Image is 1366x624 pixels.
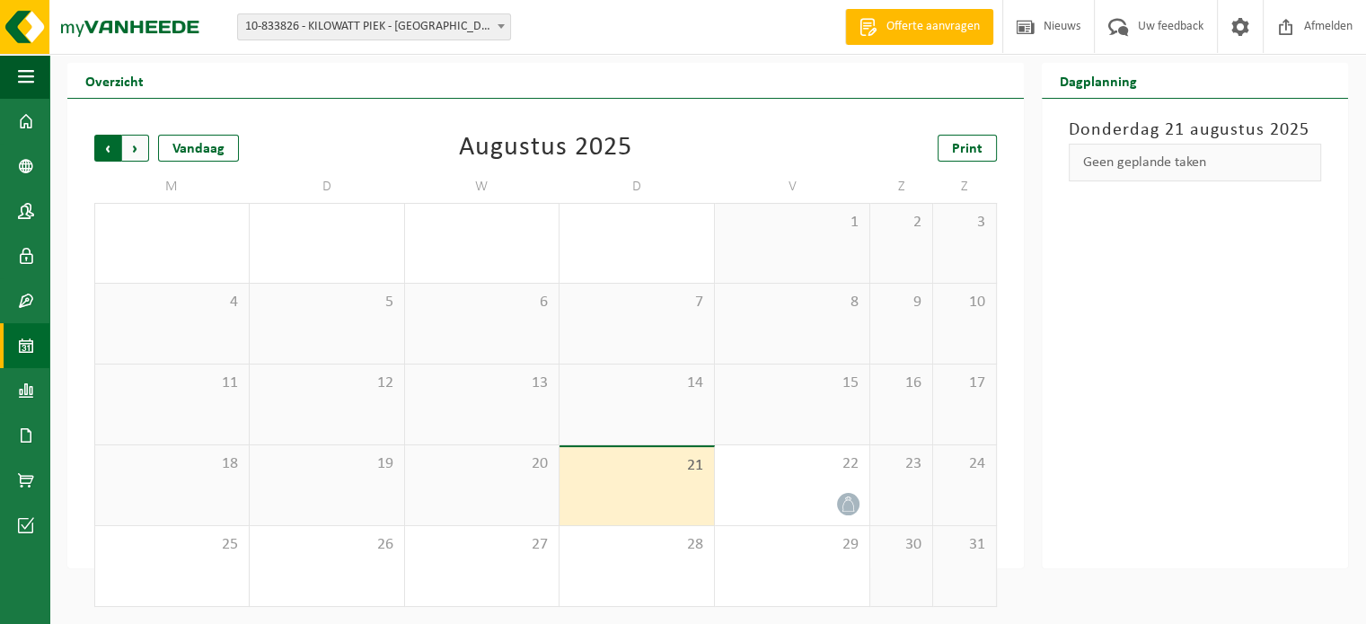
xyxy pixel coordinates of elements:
[568,456,705,476] span: 21
[122,135,149,162] span: Volgende
[560,171,715,203] td: D
[238,14,510,40] span: 10-833826 - KILOWATT PIEK - OOSTDUINKERKE
[724,535,860,555] span: 29
[104,374,240,393] span: 11
[879,535,923,555] span: 30
[568,535,705,555] span: 28
[104,535,240,555] span: 25
[879,213,923,233] span: 2
[414,374,551,393] span: 13
[942,374,986,393] span: 17
[879,454,923,474] span: 23
[259,454,395,474] span: 19
[104,454,240,474] span: 18
[259,374,395,393] span: 12
[879,374,923,393] span: 16
[237,13,511,40] span: 10-833826 - KILOWATT PIEK - OOSTDUINKERKE
[94,135,121,162] span: Vorige
[879,293,923,312] span: 9
[724,374,860,393] span: 15
[1069,144,1322,181] div: Geen geplande taken
[938,135,997,162] a: Print
[870,171,933,203] td: Z
[414,535,551,555] span: 27
[259,293,395,312] span: 5
[414,454,551,474] span: 20
[158,135,239,162] div: Vandaag
[882,18,984,36] span: Offerte aanvragen
[724,213,860,233] span: 1
[952,142,983,156] span: Print
[933,171,996,203] td: Z
[250,171,405,203] td: D
[94,171,250,203] td: M
[942,535,986,555] span: 31
[104,293,240,312] span: 4
[1042,63,1155,98] h2: Dagplanning
[845,9,993,45] a: Offerte aanvragen
[568,293,705,312] span: 7
[414,293,551,312] span: 6
[259,535,395,555] span: 26
[942,293,986,312] span: 10
[1069,117,1322,144] h3: Donderdag 21 augustus 2025
[405,171,560,203] td: W
[715,171,870,203] td: V
[942,454,986,474] span: 24
[568,374,705,393] span: 14
[459,135,632,162] div: Augustus 2025
[724,454,860,474] span: 22
[67,63,162,98] h2: Overzicht
[942,213,986,233] span: 3
[724,293,860,312] span: 8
